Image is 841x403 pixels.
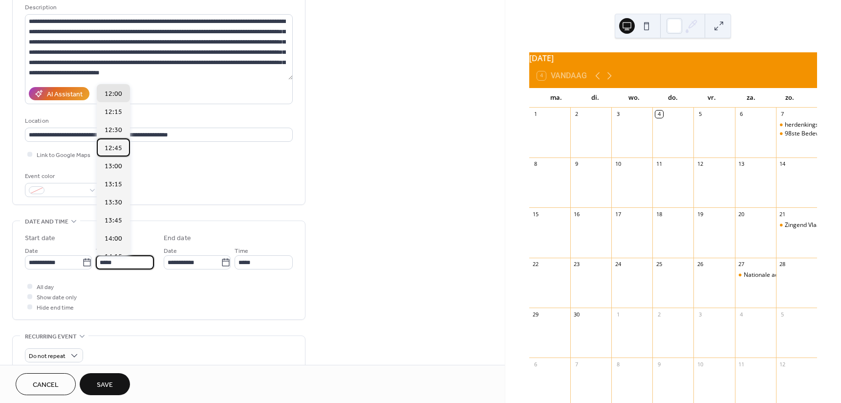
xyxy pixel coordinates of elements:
[164,246,177,256] span: Date
[655,261,663,268] div: 25
[738,160,745,168] div: 13
[615,88,654,108] div: wo.
[37,292,77,303] span: Show date only
[653,88,692,108] div: do.
[532,111,539,118] div: 1
[655,160,663,168] div: 11
[105,143,122,154] span: 12:45
[37,303,74,313] span: Hide end time
[532,360,539,368] div: 6
[537,88,576,108] div: ma.
[776,130,817,138] div: 98ste Bedevaart naar de Graven aan de IJzer
[738,111,745,118] div: 6
[614,160,622,168] div: 10
[25,233,55,244] div: Start date
[696,210,704,218] div: 19
[16,373,76,395] button: Cancel
[532,210,539,218] div: 15
[738,210,745,218] div: 20
[25,171,98,181] div: Event color
[738,311,745,318] div: 4
[235,246,248,256] span: Time
[47,90,83,100] div: AI Assistant
[573,111,581,118] div: 2
[655,210,663,218] div: 18
[655,360,663,368] div: 9
[25,116,291,126] div: Location
[735,271,776,279] div: Nationale actie tegen kernwapens in Kleine-Brogel
[779,111,786,118] div: 7
[105,234,122,244] span: 14:00
[25,217,68,227] span: Date and time
[614,360,622,368] div: 8
[692,88,732,108] div: vr.
[80,373,130,395] button: Save
[25,246,38,256] span: Date
[164,233,191,244] div: End date
[573,311,581,318] div: 30
[785,221,840,229] div: Zingend Vlaanderen
[573,360,581,368] div: 7
[614,261,622,268] div: 24
[696,360,704,368] div: 10
[614,311,622,318] div: 1
[105,216,122,226] span: 13:45
[37,150,90,160] span: Link to Google Maps
[25,2,291,13] div: Description
[105,89,122,99] span: 12:00
[573,210,581,218] div: 16
[29,87,89,100] button: AI Assistant
[105,125,122,135] span: 12:30
[696,160,704,168] div: 12
[779,160,786,168] div: 14
[614,111,622,118] div: 3
[532,261,539,268] div: 22
[25,332,77,342] span: Recurring event
[655,111,663,118] div: 4
[529,52,817,64] div: [DATE]
[696,261,704,268] div: 26
[29,351,65,362] span: Do not repeat
[770,88,809,108] div: zo.
[573,261,581,268] div: 23
[696,311,704,318] div: 3
[105,179,122,190] span: 13:15
[696,111,704,118] div: 5
[573,160,581,168] div: 9
[655,311,663,318] div: 2
[779,360,786,368] div: 12
[105,198,122,208] span: 13:30
[779,311,786,318] div: 5
[779,210,786,218] div: 21
[532,311,539,318] div: 29
[105,161,122,172] span: 13:00
[97,380,113,390] span: Save
[96,246,109,256] span: Time
[779,261,786,268] div: 28
[738,261,745,268] div: 27
[576,88,615,108] div: di.
[105,252,122,262] span: 14:15
[37,282,54,292] span: All day
[614,210,622,218] div: 17
[776,221,817,229] div: Zingend Vlaanderen
[105,107,122,117] span: 12:15
[33,380,59,390] span: Cancel
[738,360,745,368] div: 11
[732,88,771,108] div: za.
[776,121,817,129] div: herdenkingsplechtigheid voor de slachtoffers van de wereldoorlogen
[532,160,539,168] div: 8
